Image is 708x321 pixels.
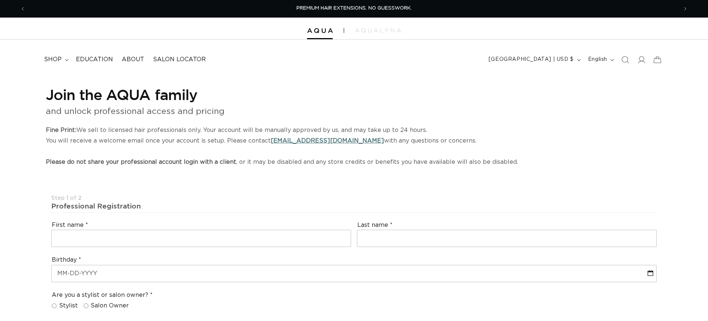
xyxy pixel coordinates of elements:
[52,256,81,264] label: Birthday
[122,56,144,63] span: About
[76,56,113,63] span: Education
[617,52,633,68] summary: Search
[489,56,574,63] span: [GEOGRAPHIC_DATA] | USD $
[46,85,662,104] h1: Join the AQUA family
[46,104,662,119] p: and unlock professional access and pricing
[44,56,62,63] span: shop
[40,51,72,68] summary: shop
[357,221,393,229] label: Last name
[149,51,210,68] a: Salon Locator
[52,265,656,282] input: MM-DD-YYYY
[46,125,662,167] p: We sell to licensed hair professionals only. Your account will be manually approved by us, and ma...
[153,56,206,63] span: Salon Locator
[91,302,129,310] span: Salon Owner
[46,127,76,133] strong: Fine Print:
[484,53,584,67] button: [GEOGRAPHIC_DATA] | USD $
[15,2,31,16] button: Previous announcement
[307,28,333,33] img: Aqua Hair Extensions
[72,51,117,68] a: Education
[51,195,657,202] div: Step 1 of 2
[584,53,617,67] button: English
[52,221,88,229] label: First name
[117,51,149,68] a: About
[677,2,693,16] button: Next announcement
[355,28,401,33] img: aqualyna.com
[51,202,657,211] div: Professional Registration
[59,302,78,310] span: Stylist
[52,291,153,299] legend: Are you a stylist or salon owner?
[296,6,412,11] span: PREMIUM HAIR EXTENSIONS. NO GUESSWORK.
[46,159,236,165] strong: Please do not share your professional account login with a client
[588,56,607,63] span: English
[271,138,384,144] a: [EMAIL_ADDRESS][DOMAIN_NAME]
